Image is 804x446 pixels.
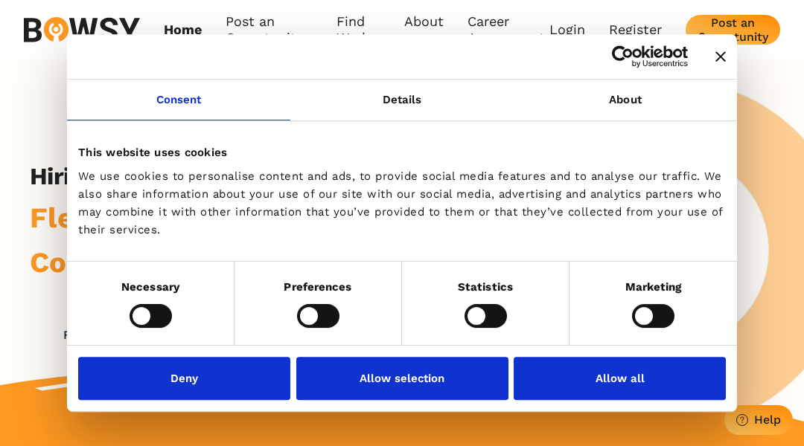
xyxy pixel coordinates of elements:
[30,245,236,279] span: Cost effective.
[30,201,150,234] span: Flexible.
[514,80,737,120] a: About
[514,357,726,400] button: Allow all
[724,405,793,435] button: Help
[78,143,726,161] div: This website uses cookies
[67,80,290,120] a: Consent
[284,280,351,294] strong: Preferences
[458,280,513,294] strong: Statistics
[754,413,781,427] div: Help
[609,22,662,38] a: Register
[698,16,768,44] div: Post an Opportunity
[78,357,290,400] button: Deny
[30,320,160,349] button: Find talent
[468,13,549,47] a: Career Assessment
[121,280,179,294] strong: Necessary
[625,280,682,294] strong: Marketing
[24,17,140,42] img: svg%3e
[715,51,726,62] button: Close banner
[63,328,127,342] div: Find talent
[30,162,255,190] h2: Hiring made simple.
[78,167,726,239] div: We use cookies to personalise content and ads, to provide social media features and to analyse ou...
[164,13,202,47] a: Home
[549,22,585,38] a: Login
[290,80,514,120] a: Details
[558,45,688,68] a: Usercentrics Cookiebot - opens in a new window
[296,357,508,400] button: Allow selection
[686,15,780,45] button: Post an Opportunity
